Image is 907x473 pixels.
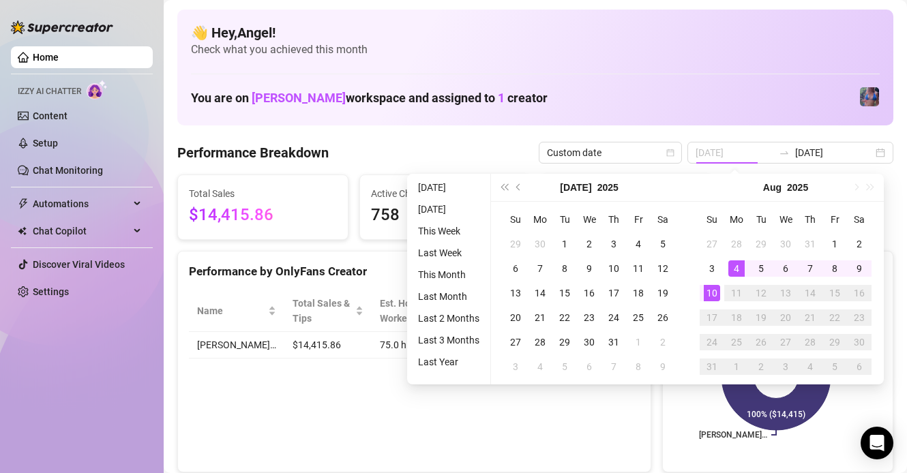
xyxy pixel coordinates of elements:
[577,354,601,379] td: 2025-08-06
[606,309,622,326] div: 24
[191,42,880,57] span: Check what you achieved this month
[252,91,346,105] span: [PERSON_NAME]
[827,334,843,350] div: 29
[822,256,847,281] td: 2025-08-08
[528,207,552,232] th: Mo
[749,330,773,354] td: 2025-08-26
[802,334,818,350] div: 28
[413,310,485,326] li: Last 2 Months
[511,174,526,201] button: Previous month (PageUp)
[33,52,59,63] a: Home
[651,354,675,379] td: 2025-08-09
[496,174,511,201] button: Last year (Control + left)
[601,305,626,330] td: 2025-07-24
[413,332,485,348] li: Last 3 Months
[724,232,749,256] td: 2025-07-28
[822,207,847,232] th: Fr
[753,236,769,252] div: 29
[763,174,782,201] button: Choose a month
[581,358,597,375] div: 6
[630,260,646,277] div: 11
[777,334,794,350] div: 27
[18,198,29,209] span: thunderbolt
[33,193,130,215] span: Automations
[704,236,720,252] div: 27
[827,309,843,326] div: 22
[601,256,626,281] td: 2025-07-10
[696,145,773,160] input: Start date
[528,330,552,354] td: 2025-07-28
[753,309,769,326] div: 19
[630,285,646,301] div: 18
[507,260,524,277] div: 6
[597,174,619,201] button: Choose a year
[847,354,872,379] td: 2025-09-06
[787,174,808,201] button: Choose a year
[33,165,103,176] a: Chat Monitoring
[728,309,745,326] div: 18
[547,142,674,163] span: Custom date
[827,236,843,252] div: 1
[827,285,843,301] div: 15
[655,334,671,350] div: 2
[556,260,573,277] div: 8
[33,259,125,270] a: Discover Viral Videos
[773,232,798,256] td: 2025-07-30
[191,23,880,42] h4: 👋 Hey, Angel !
[655,236,671,252] div: 5
[704,285,720,301] div: 10
[528,232,552,256] td: 2025-06-30
[798,232,822,256] td: 2025-07-31
[822,305,847,330] td: 2025-08-22
[851,309,867,326] div: 23
[795,145,873,160] input: End date
[749,232,773,256] td: 2025-07-29
[606,260,622,277] div: 10
[577,281,601,305] td: 2025-07-16
[753,358,769,375] div: 2
[532,334,548,350] div: 28
[581,334,597,350] div: 30
[822,330,847,354] td: 2025-08-29
[851,285,867,301] div: 16
[33,110,68,121] a: Content
[626,256,651,281] td: 2025-07-11
[507,309,524,326] div: 20
[630,334,646,350] div: 1
[189,186,337,201] span: Total Sales
[847,305,872,330] td: 2025-08-23
[626,207,651,232] th: Fr
[372,332,457,358] td: 75.0 h
[851,236,867,252] div: 2
[749,305,773,330] td: 2025-08-19
[413,179,485,196] li: [DATE]
[413,201,485,217] li: [DATE]
[779,147,790,158] span: swap-right
[655,309,671,326] div: 26
[724,305,749,330] td: 2025-08-18
[552,305,577,330] td: 2025-07-22
[655,285,671,301] div: 19
[413,245,485,261] li: Last Week
[666,149,674,157] span: calendar
[700,330,724,354] td: 2025-08-24
[724,281,749,305] td: 2025-08-11
[11,20,113,34] img: logo-BBDzfeDw.svg
[651,207,675,232] th: Sa
[704,260,720,277] div: 3
[581,285,597,301] div: 16
[191,91,548,106] h1: You are on workspace and assigned to creator
[700,256,724,281] td: 2025-08-03
[503,232,528,256] td: 2025-06-29
[556,236,573,252] div: 1
[798,305,822,330] td: 2025-08-21
[630,358,646,375] div: 8
[380,296,438,326] div: Est. Hours Worked
[798,330,822,354] td: 2025-08-28
[773,256,798,281] td: 2025-08-06
[552,330,577,354] td: 2025-07-29
[507,358,524,375] div: 3
[577,305,601,330] td: 2025-07-23
[728,236,745,252] div: 28
[581,260,597,277] div: 9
